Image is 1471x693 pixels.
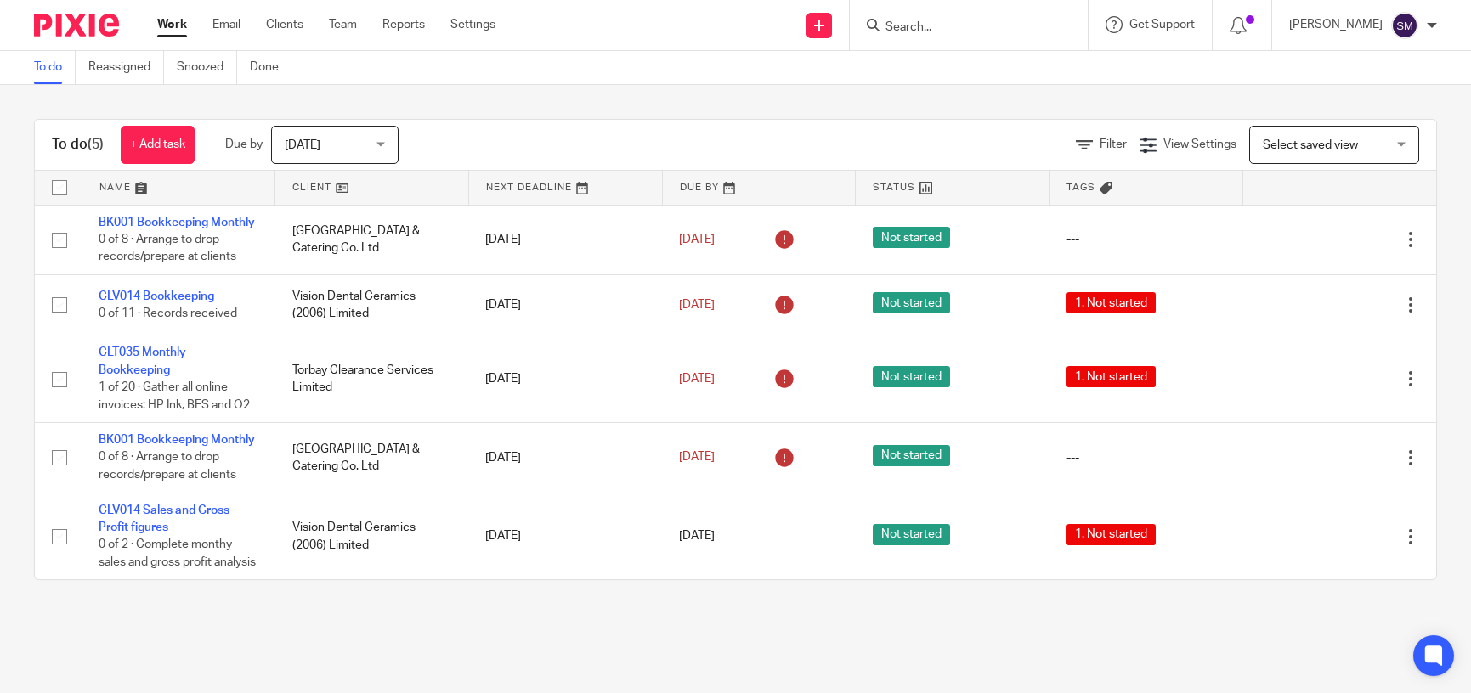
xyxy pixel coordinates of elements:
[679,530,715,542] span: [DATE]
[285,139,320,151] span: [DATE]
[1066,231,1226,248] div: ---
[468,205,662,274] td: [DATE]
[1263,139,1358,151] span: Select saved view
[250,51,291,84] a: Done
[99,504,229,533] a: CLV014 Sales and Gross Profit figures
[275,274,469,335] td: Vision Dental Ceramics (2006) Limited
[99,290,214,302] a: CLV014 Bookkeeping
[450,16,495,33] a: Settings
[266,16,303,33] a: Clients
[275,335,469,423] td: Torbay Clearance Services Limited
[468,423,662,493] td: [DATE]
[1100,138,1127,150] span: Filter
[88,138,104,151] span: (5)
[99,539,256,569] span: 0 of 2 · Complete monthy sales and gross profit analysis
[88,51,164,84] a: Reassigned
[34,14,119,37] img: Pixie
[1066,183,1095,192] span: Tags
[329,16,357,33] a: Team
[1163,138,1236,150] span: View Settings
[468,274,662,335] td: [DATE]
[99,346,186,375] a: CLT035 Monthly Bookkeeping
[679,452,715,464] span: [DATE]
[99,307,237,319] span: 0 of 11 · Records received
[1129,19,1195,31] span: Get Support
[679,299,715,311] span: [DATE]
[212,16,240,33] a: Email
[468,493,662,579] td: [DATE]
[679,373,715,385] span: [DATE]
[275,205,469,274] td: [GEOGRAPHIC_DATA] & Catering Co. Ltd
[1066,292,1156,313] span: 1. Not started
[873,292,950,313] span: Not started
[468,335,662,423] td: [DATE]
[1289,16,1383,33] p: [PERSON_NAME]
[99,434,255,446] a: BK001 Bookkeeping Monthly
[1066,524,1156,545] span: 1. Not started
[52,136,104,154] h1: To do
[873,524,950,545] span: Not started
[121,126,195,164] a: + Add task
[225,136,263,153] p: Due by
[99,234,236,263] span: 0 of 8 · Arrange to drop records/prepare at clients
[99,217,255,228] a: BK001 Bookkeeping Monthly
[1066,449,1226,466] div: ---
[275,493,469,579] td: Vision Dental Ceramics (2006) Limited
[873,445,950,466] span: Not started
[99,452,236,482] span: 0 of 8 · Arrange to drop records/prepare at clients
[34,51,76,84] a: To do
[275,423,469,493] td: [GEOGRAPHIC_DATA] & Catering Co. Ltd
[99,381,250,411] span: 1 of 20 · Gather all online invoices: HP Ink, BES and O2
[873,227,950,248] span: Not started
[873,366,950,387] span: Not started
[157,16,187,33] a: Work
[884,20,1037,36] input: Search
[382,16,425,33] a: Reports
[1066,366,1156,387] span: 1. Not started
[1391,12,1418,39] img: svg%3E
[177,51,237,84] a: Snoozed
[679,234,715,245] span: [DATE]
